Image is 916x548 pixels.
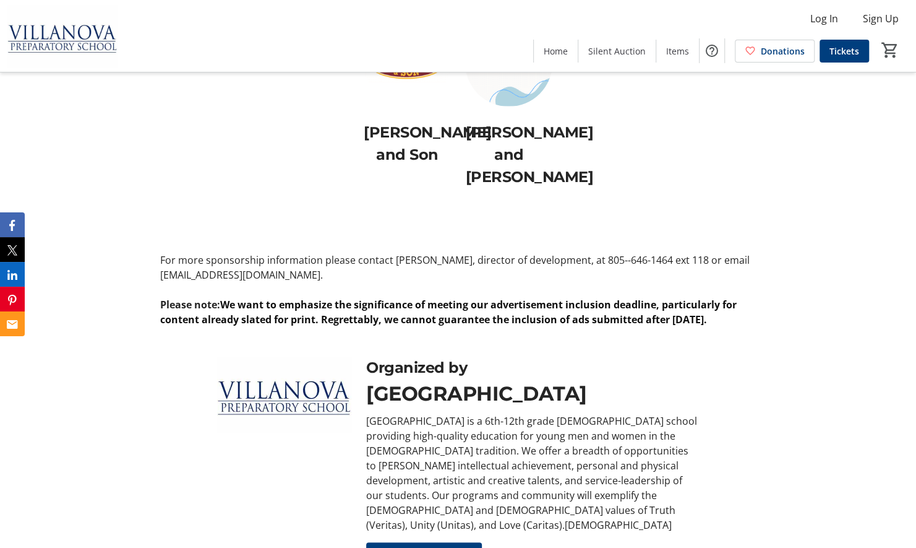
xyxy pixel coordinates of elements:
div: [GEOGRAPHIC_DATA] is a 6th-12th grade [DEMOGRAPHIC_DATA] school providing high-quality education ... [366,414,699,533]
p: [PERSON_NAME] and Son [364,121,451,166]
a: Silent Auction [578,40,656,63]
button: Sign Up [853,9,909,28]
p: For more sponsorship information please contact [PERSON_NAME], director of development, at 805--6... [160,253,756,282]
button: Help [700,38,724,63]
a: Tickets [820,40,869,63]
span: Donations [761,45,805,58]
img: Villanova Preparatory School's Logo [7,5,118,67]
img: Villanova Preparatory School logo [217,357,351,432]
span: Sign Up [863,11,899,26]
p: [PERSON_NAME] and [PERSON_NAME] [465,121,552,188]
span: Items [666,45,689,58]
strong: Please note: [160,298,220,311]
button: Cart [879,39,901,61]
span: Silent Auction [588,45,646,58]
a: Home [534,40,578,63]
a: Donations [735,40,815,63]
span: Tickets [829,45,859,58]
span: Home [544,45,568,58]
strong: We want to emphasize the significance of meeting our advertisement inclusion deadline, particular... [160,298,737,326]
button: Log In [800,9,848,28]
div: [GEOGRAPHIC_DATA] [366,379,699,409]
span: Log In [810,11,838,26]
a: Items [656,40,699,63]
div: Organized by [366,357,699,379]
